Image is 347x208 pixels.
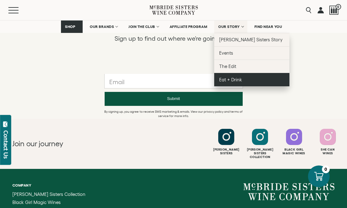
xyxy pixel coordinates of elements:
span: SHOP [65,25,76,29]
div: She Can Wines [312,148,344,155]
div: Contact Us [3,130,9,159]
span: Black Girl Magic Wines [12,200,61,205]
span: AFFILIATE PROGRAM [170,25,207,29]
a: [PERSON_NAME] Sisters Story [214,33,289,46]
a: Events [214,46,289,60]
div: [PERSON_NAME] Sisters Collection [244,148,276,159]
p: Sign up to find out where we're going next [115,34,233,43]
a: SHOP [61,20,83,33]
span: [PERSON_NAME] Sisters Story [219,37,283,42]
span: [PERSON_NAME] Sisters Collection [12,192,85,197]
span: Events [219,50,233,56]
a: OUR STORY [214,20,247,33]
span: The Edit [219,64,236,69]
a: McBride Sisters Collection [12,192,106,197]
div: [PERSON_NAME] Sisters [210,148,242,155]
span: FIND NEAR YOU [254,25,282,29]
a: Follow SHE CAN Wines on Instagram She CanWines [312,129,344,155]
a: McBride Sisters Wine Company [243,183,335,201]
span: Eat + Drink [219,77,242,82]
a: The Edit [214,60,289,73]
a: FIND NEAR YOU [250,20,286,33]
a: Eat + Drink [214,73,289,86]
span: OUR BRANDS [90,25,114,29]
a: OUR BRANDS [86,20,121,33]
a: JOIN THE CLUB [124,20,163,33]
h2: Join our journey [12,139,157,149]
a: Black Girl Magic Wines [12,200,106,205]
span: OUR STORY [218,25,240,29]
span: JOIN THE CLUB [128,25,155,29]
div: 0 [322,165,330,173]
div: Black Girl Magic Wines [278,148,310,155]
a: Follow Black Girl Magic Wines on Instagram Black GirlMagic Wines [278,129,310,155]
button: Mobile Menu Trigger [8,7,31,13]
a: Follow McBride Sisters on Instagram [PERSON_NAME]Sisters [210,129,242,155]
a: AFFILIATE PROGRAM [166,20,211,33]
span: 0 [336,4,341,10]
a: Follow McBride Sisters Collection on Instagram [PERSON_NAME] SistersCollection [244,129,276,159]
